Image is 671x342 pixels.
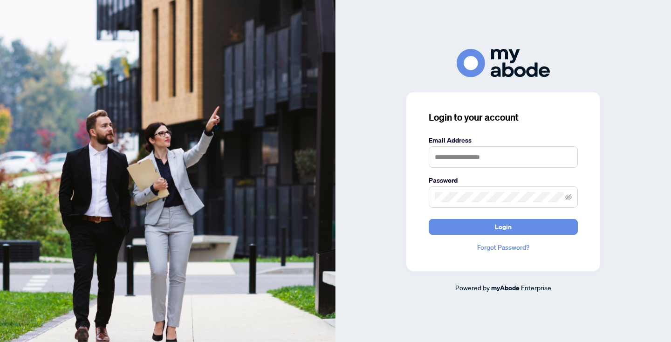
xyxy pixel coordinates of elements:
label: Password [429,175,578,185]
span: Enterprise [521,283,551,292]
span: eye-invisible [565,194,572,200]
a: myAbode [491,283,520,293]
img: ma-logo [457,49,550,77]
label: Email Address [429,135,578,145]
a: Forgot Password? [429,242,578,253]
span: Powered by [455,283,490,292]
h3: Login to your account [429,111,578,124]
button: Login [429,219,578,235]
span: Login [495,219,512,234]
